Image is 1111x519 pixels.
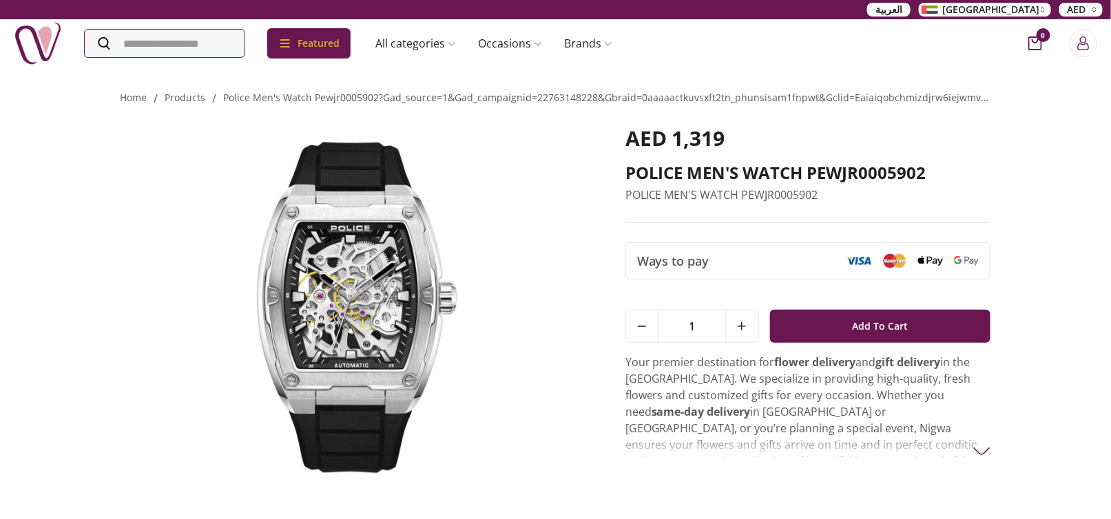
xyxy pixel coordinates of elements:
[973,443,990,460] img: arrow
[876,354,941,370] strong: gift delivery
[882,253,907,268] img: Mastercard
[14,19,62,67] img: Nigwa-uae-gifts
[625,124,725,152] span: AED 1,319
[954,256,979,266] img: Google Pay
[625,187,991,203] p: POLICE MEN'S WATCH PEWJR0005902
[625,162,991,184] h2: POLICE MEN'S WATCH PEWJR0005902
[919,3,1051,17] button: [GEOGRAPHIC_DATA]
[1037,28,1050,42] span: 0
[1070,30,1097,57] button: Login
[467,30,553,57] a: Occasions
[652,404,751,419] strong: same-day delivery
[918,256,943,266] img: Apple Pay
[213,90,217,107] li: /
[85,30,245,57] input: Search
[847,256,871,266] img: Visa
[775,354,856,370] strong: flower delivery
[637,251,709,271] span: Ways to pay
[875,3,902,17] span: العربية
[659,310,725,342] span: 1
[922,6,938,14] img: Arabic_dztd3n.png
[853,314,908,339] span: Add To Cart
[154,90,158,107] li: /
[942,3,1040,17] span: [GEOGRAPHIC_DATA]
[364,30,467,57] a: All categories
[267,28,351,59] div: Featured
[121,126,587,488] img: POLICE MEN'S WATCH PEWJR0005902
[121,91,147,104] a: Home
[1068,3,1086,17] span: AED
[770,310,991,343] button: Add To Cart
[553,30,623,57] a: Brands
[165,91,206,104] a: products
[1028,36,1042,50] button: cart-button
[1059,3,1103,17] button: AED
